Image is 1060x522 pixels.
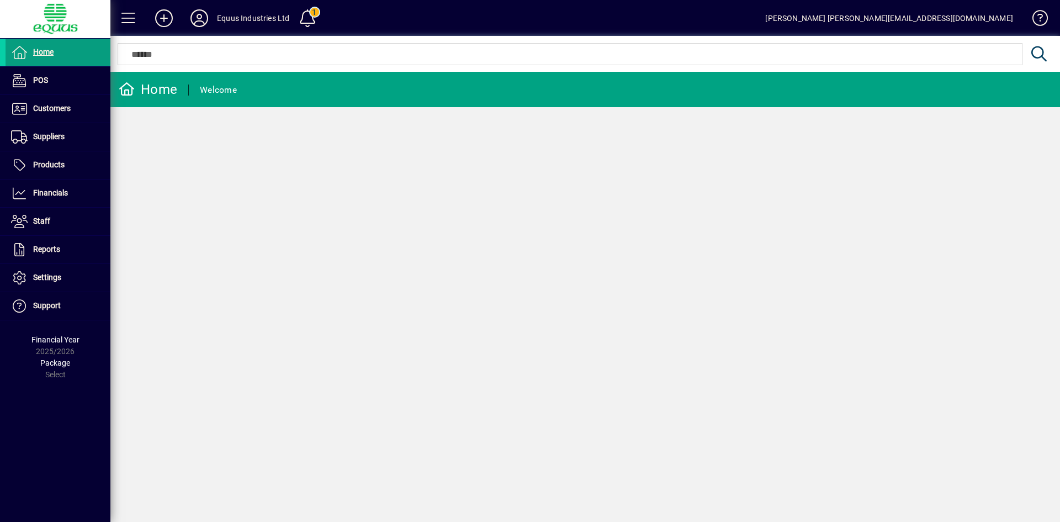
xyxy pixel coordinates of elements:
[33,104,71,113] span: Customers
[6,123,110,151] a: Suppliers
[6,151,110,179] a: Products
[6,208,110,235] a: Staff
[200,81,237,99] div: Welcome
[33,217,50,225] span: Staff
[33,188,68,197] span: Financials
[33,132,65,141] span: Suppliers
[31,335,79,344] span: Financial Year
[182,8,217,28] button: Profile
[33,160,65,169] span: Products
[33,48,54,56] span: Home
[146,8,182,28] button: Add
[33,301,61,310] span: Support
[6,292,110,320] a: Support
[6,236,110,263] a: Reports
[33,245,60,254] span: Reports
[6,264,110,292] a: Settings
[33,273,61,282] span: Settings
[119,81,177,98] div: Home
[6,95,110,123] a: Customers
[6,180,110,207] a: Financials
[6,67,110,94] a: POS
[33,76,48,85] span: POS
[765,9,1013,27] div: [PERSON_NAME] [PERSON_NAME][EMAIL_ADDRESS][DOMAIN_NAME]
[40,358,70,367] span: Package
[217,9,290,27] div: Equus Industries Ltd
[1024,2,1046,38] a: Knowledge Base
